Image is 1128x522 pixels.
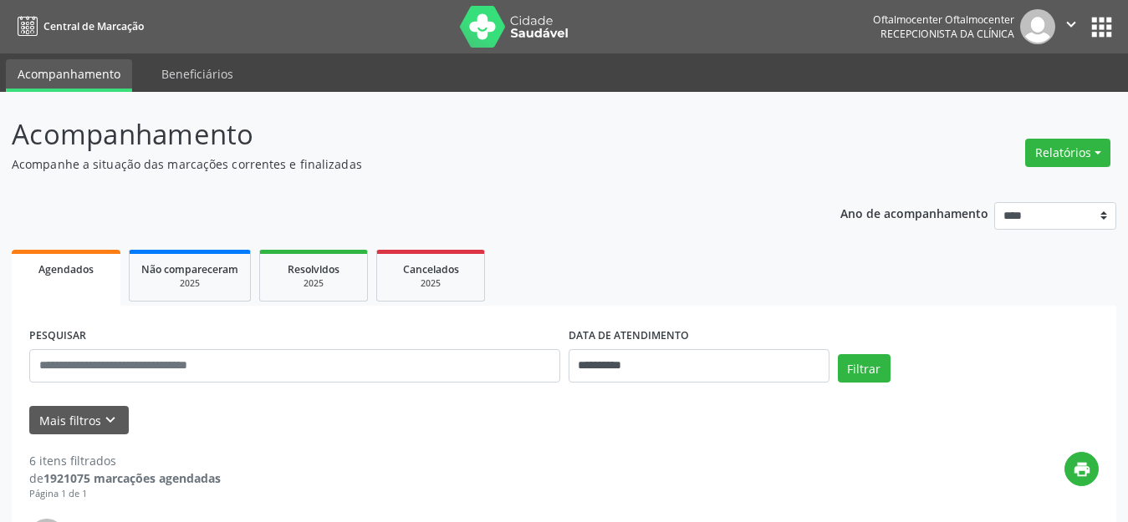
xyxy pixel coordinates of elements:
div: de [29,469,221,487]
button: print [1064,452,1099,486]
button: Filtrar [838,354,891,383]
span: Recepcionista da clínica [880,27,1014,41]
button: Relatórios [1025,139,1110,167]
span: Cancelados [403,262,459,276]
button:  [1055,9,1087,44]
label: PESQUISAR [29,323,86,349]
a: Central de Marcação [12,13,144,40]
div: 6 itens filtrados [29,452,221,469]
span: Central de Marcação [43,19,144,33]
i:  [1062,15,1080,33]
div: Página 1 de 1 [29,487,221,501]
button: Mais filtroskeyboard_arrow_down [29,406,129,435]
p: Ano de acompanhamento [840,202,988,223]
div: 2025 [389,277,472,290]
p: Acompanhamento [12,114,785,155]
p: Acompanhe a situação das marcações correntes e finalizadas [12,155,785,173]
span: Agendados [38,262,94,276]
span: Não compareceram [141,262,238,276]
div: 2025 [141,277,238,290]
a: Beneficiários [150,59,245,89]
div: 2025 [272,277,355,290]
i: print [1073,460,1091,479]
img: img [1020,9,1055,44]
strong: 1921075 marcações agendadas [43,470,221,486]
div: Oftalmocenter Oftalmocenter [873,13,1014,27]
a: Acompanhamento [6,59,132,92]
span: Resolvidos [288,262,339,276]
i: keyboard_arrow_down [101,411,120,429]
label: DATA DE ATENDIMENTO [569,323,689,349]
button: apps [1087,13,1116,42]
